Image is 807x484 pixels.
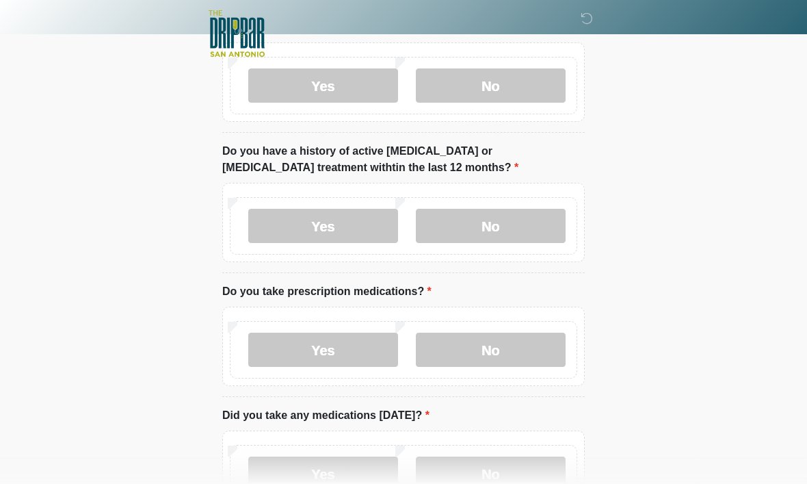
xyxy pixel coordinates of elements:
label: Did you take any medications [DATE]? [222,407,429,424]
label: No [416,333,566,367]
label: Yes [248,209,398,243]
label: No [416,209,566,243]
img: The DRIPBaR - San Antonio Fossil Creek Logo [209,10,265,58]
label: Do you take prescription medications? [222,283,432,300]
label: Yes [248,333,398,367]
label: Do you have a history of active [MEDICAL_DATA] or [MEDICAL_DATA] treatment withtin the last 12 mo... [222,143,585,176]
label: Yes [248,68,398,103]
label: No [416,68,566,103]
